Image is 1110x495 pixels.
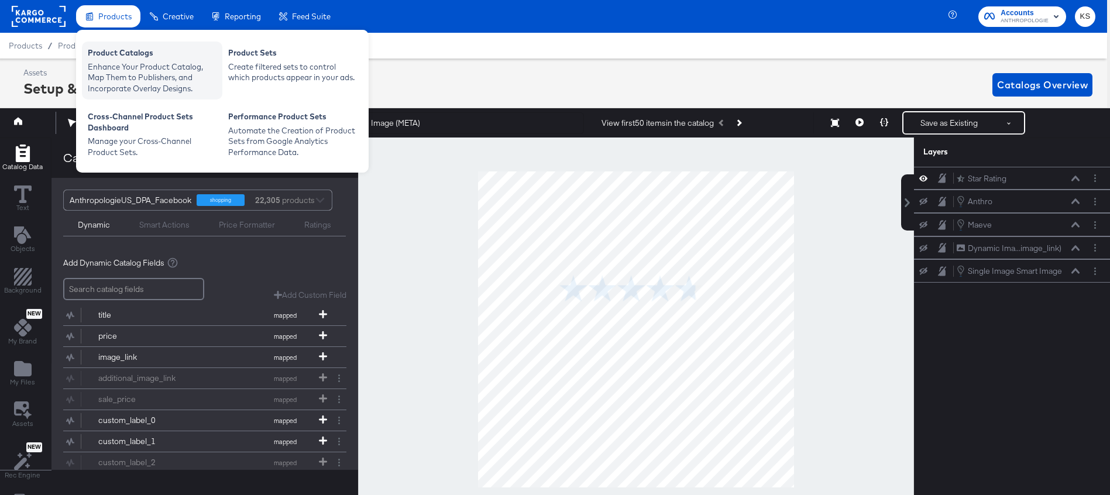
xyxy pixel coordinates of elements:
[63,347,346,367] div: image_linkmapped
[42,41,58,50] span: /
[968,196,992,207] div: Anthro
[923,146,1043,157] div: Layers
[956,173,1007,185] button: Star Rating
[63,149,137,166] div: Catalog Data
[253,190,288,210] div: products
[225,12,261,21] span: Reporting
[956,264,1063,277] button: Single Image Smart Image
[1089,265,1101,277] button: Layer Options
[914,259,1110,283] div: Single Image Smart ImageLayer Options
[26,444,42,451] span: New
[253,353,317,362] span: mapped
[7,183,39,216] button: Text
[968,219,992,231] div: Maeve
[98,12,132,21] span: Products
[12,419,33,428] span: Assets
[978,6,1066,27] button: AccountsANTHROPOLOGIE
[63,305,332,325] button: titlemapped
[11,244,35,253] span: Objects
[63,278,204,301] input: Search catalog fields
[1089,219,1101,231] button: Layer Options
[9,41,42,50] span: Products
[253,311,317,319] span: mapped
[956,218,992,231] button: Maeve
[63,410,332,431] button: custom_label_0mapped
[253,332,317,341] span: mapped
[5,398,40,432] button: Assets
[292,12,331,21] span: Feed Suite
[10,377,35,387] span: My Files
[3,357,42,390] button: Add Files
[63,452,346,473] div: custom_label_2mapped
[1080,10,1091,23] span: KS
[914,236,1110,259] div: Dynamic Ima...image_link)Layer Options
[968,243,1061,254] div: Dynamic Ima...image_link)
[78,219,110,231] div: Dynamic
[26,310,42,318] span: New
[16,203,29,212] span: Text
[956,195,993,208] button: Anthro
[992,73,1092,97] button: Catalogs Overview
[63,347,332,367] button: image_linkmapped
[98,331,183,342] div: price
[1089,195,1101,208] button: Layer Options
[253,417,317,425] span: mapped
[63,326,332,346] button: pricemapped
[63,410,346,431] div: custom_label_0mapped
[4,224,42,257] button: Add Text
[163,12,194,21] span: Creative
[253,190,282,210] strong: 22,305
[4,286,42,295] span: Background
[1089,242,1101,254] button: Layer Options
[903,112,995,133] button: Save as Existing
[63,389,346,410] div: sale_pricemapped
[5,470,40,480] span: Rec Engine
[253,438,317,446] span: mapped
[2,162,43,171] span: Catalog Data
[98,415,183,426] div: custom_label_0
[63,431,332,452] button: custom_label_1mapped
[23,67,170,78] div: Assets
[968,173,1006,184] div: Star Rating
[997,77,1088,93] span: Catalogs Overview
[914,190,1110,213] div: AnthroLayer Options
[139,219,190,231] div: Smart Actions
[914,167,1110,190] div: Star RatingLayer Options
[304,219,331,231] div: Ratings
[63,305,346,325] div: titlemapped
[63,368,346,389] div: additional_image_linkmapped
[274,290,346,301] button: Add Custom Field
[968,266,1062,277] div: Single Image Smart Image
[730,112,747,133] button: Next Product
[58,41,123,50] a: Product Catalogs
[63,257,164,269] span: Add Dynamic Catalog Fields
[63,326,346,346] div: pricemapped
[602,118,714,129] div: View first 50 items in the catalog
[70,190,191,210] div: AnthropologieUS_DPA_Facebook
[98,310,183,321] div: title
[1089,172,1101,184] button: Layer Options
[219,219,275,231] div: Price Formatter
[1001,7,1049,19] span: Accounts
[23,78,170,98] div: Setup & Map Catalog
[63,431,346,452] div: custom_label_1mapped
[197,194,245,206] div: shopping
[8,336,37,346] span: My Brand
[1001,16,1049,26] span: ANTHROPOLOGIE
[98,352,183,363] div: image_link
[1,306,44,349] button: NewMy Brand
[98,436,183,447] div: custom_label_1
[1075,6,1095,27] button: KS
[956,242,1062,255] button: Dynamic Ima...image_link)
[914,213,1110,236] div: MaeveLayer Options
